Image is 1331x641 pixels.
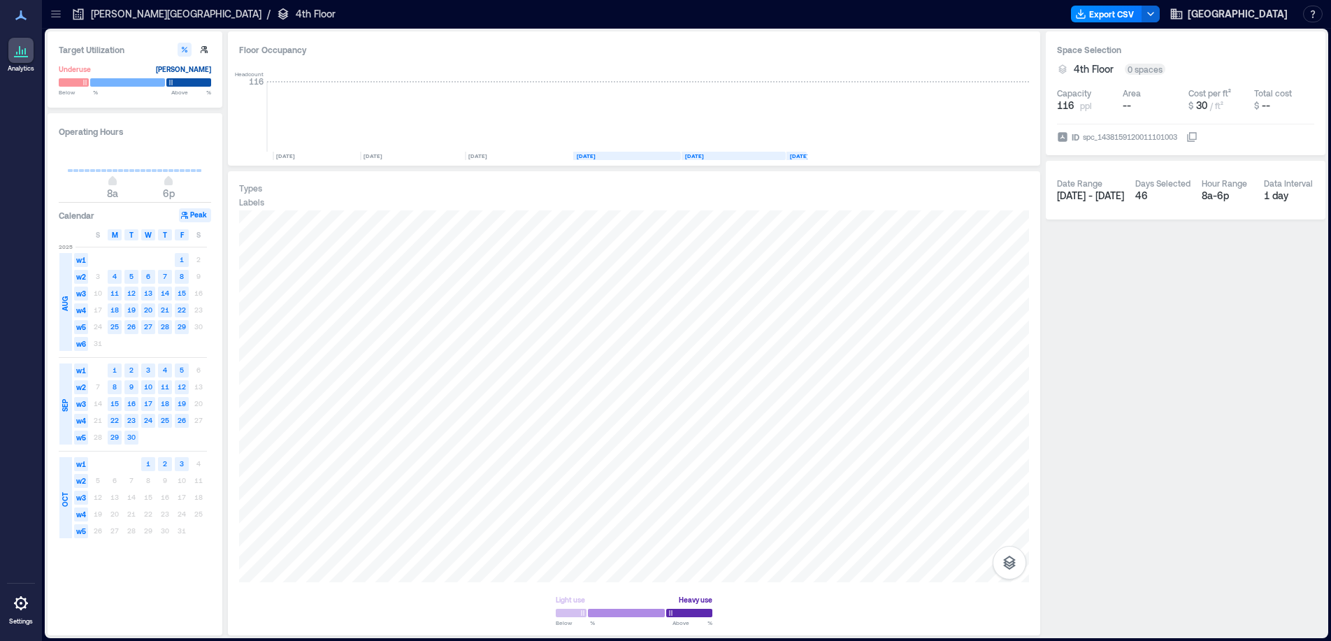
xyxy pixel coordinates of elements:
[74,287,88,301] span: w3
[364,152,382,159] text: [DATE]
[1074,62,1114,76] span: 4th Floor
[74,457,88,471] span: w1
[1057,87,1091,99] div: Capacity
[577,152,596,159] text: [DATE]
[161,305,169,314] text: 21
[127,305,136,314] text: 19
[113,382,117,391] text: 8
[74,363,88,377] span: w1
[9,617,33,626] p: Settings
[196,229,201,240] span: S
[468,152,487,159] text: [DATE]
[59,296,71,311] span: AUG
[1072,130,1079,144] span: ID
[144,382,152,391] text: 10
[1196,99,1207,111] span: 30
[112,229,118,240] span: M
[1188,101,1193,110] span: $
[110,322,119,331] text: 25
[1262,99,1270,111] span: --
[1057,43,1314,57] h3: Space Selection
[96,229,100,240] span: S
[556,593,585,607] div: Light use
[239,43,1029,57] div: Floor Occupancy
[276,152,295,159] text: [DATE]
[59,492,71,507] span: OCT
[267,7,271,21] p: /
[91,7,261,21] p: [PERSON_NAME][GEOGRAPHIC_DATA]
[1186,131,1197,143] button: IDspc_1438159120011101003
[178,416,186,424] text: 26
[113,366,117,374] text: 1
[144,305,152,314] text: 20
[1125,64,1165,75] div: 0 spaces
[59,62,91,76] div: Underuse
[1123,99,1131,111] span: --
[144,289,152,297] text: 13
[59,124,211,138] h3: Operating Hours
[8,64,34,73] p: Analytics
[59,208,94,222] h3: Calendar
[1188,87,1231,99] div: Cost per ft²
[74,380,88,394] span: w2
[113,272,117,280] text: 4
[1254,87,1292,99] div: Total cost
[178,305,186,314] text: 22
[110,305,119,314] text: 18
[74,320,88,334] span: w5
[74,474,88,488] span: w2
[790,152,809,159] text: [DATE]
[1135,189,1190,203] div: 46
[161,382,169,391] text: 11
[1210,101,1223,110] span: / ft²
[107,187,118,199] span: 8a
[3,34,38,77] a: Analytics
[1264,189,1315,203] div: 1 day
[161,416,169,424] text: 25
[146,272,150,280] text: 6
[129,229,134,240] span: T
[1081,130,1179,144] div: spc_1438159120011101003
[180,229,184,240] span: F
[1202,189,1253,203] div: 8a - 6p
[110,433,119,441] text: 29
[1202,178,1247,189] div: Hour Range
[163,366,167,374] text: 4
[74,431,88,445] span: w5
[74,337,88,351] span: w6
[110,289,119,297] text: 11
[180,366,184,374] text: 5
[161,322,169,331] text: 28
[129,366,134,374] text: 2
[74,253,88,267] span: w1
[163,459,167,468] text: 2
[180,255,184,264] text: 1
[180,272,184,280] text: 8
[145,229,152,240] span: W
[74,524,88,538] span: w5
[4,586,38,630] a: Settings
[1057,189,1124,201] span: [DATE] - [DATE]
[129,382,134,391] text: 9
[74,507,88,521] span: w4
[296,7,336,21] p: 4th Floor
[1071,6,1142,22] button: Export CSV
[144,399,152,408] text: 17
[74,491,88,505] span: w3
[1135,178,1190,189] div: Days Selected
[110,416,119,424] text: 22
[679,593,712,607] div: Heavy use
[1080,100,1092,111] span: ppl
[74,303,88,317] span: w4
[74,397,88,411] span: w3
[163,272,167,280] text: 7
[127,416,136,424] text: 23
[178,322,186,331] text: 29
[180,459,184,468] text: 3
[163,229,167,240] span: T
[146,366,150,374] text: 3
[74,414,88,428] span: w4
[178,382,186,391] text: 12
[146,459,150,468] text: 1
[1165,3,1292,25] button: [GEOGRAPHIC_DATA]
